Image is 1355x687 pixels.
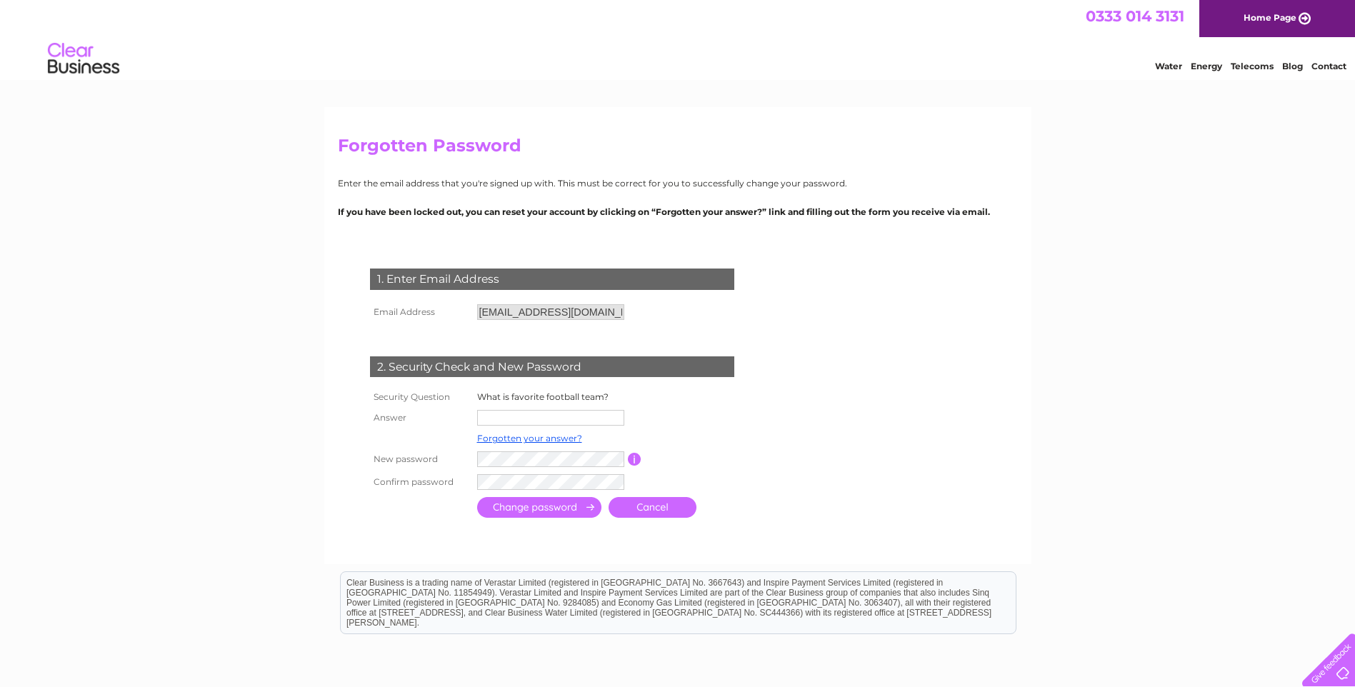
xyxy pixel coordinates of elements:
p: Enter the email address that you're signed up with. This must be correct for you to successfully ... [338,176,1018,190]
label: What is favorite football team? [477,391,609,402]
a: 0333 014 3131 [1086,7,1184,25]
a: Contact [1311,61,1346,71]
p: If you have been locked out, you can reset your account by clicking on “Forgotten your answer?” l... [338,205,1018,219]
input: Submit [477,497,601,518]
a: Energy [1191,61,1222,71]
a: Cancel [609,497,696,518]
a: Blog [1282,61,1303,71]
th: Email Address [366,301,474,324]
h2: Forgotten Password [338,136,1018,163]
div: Clear Business is a trading name of Verastar Limited (registered in [GEOGRAPHIC_DATA] No. 3667643... [341,8,1016,69]
th: Answer [366,406,474,429]
a: Water [1155,61,1182,71]
th: New password [366,448,474,471]
img: logo.png [47,37,120,81]
th: Security Question [366,388,474,406]
div: 1. Enter Email Address [370,269,734,290]
div: 2. Security Check and New Password [370,356,734,378]
th: Confirm password [366,471,474,493]
a: Telecoms [1231,61,1274,71]
input: Information [628,453,641,466]
a: Forgotten your answer? [477,433,582,443]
